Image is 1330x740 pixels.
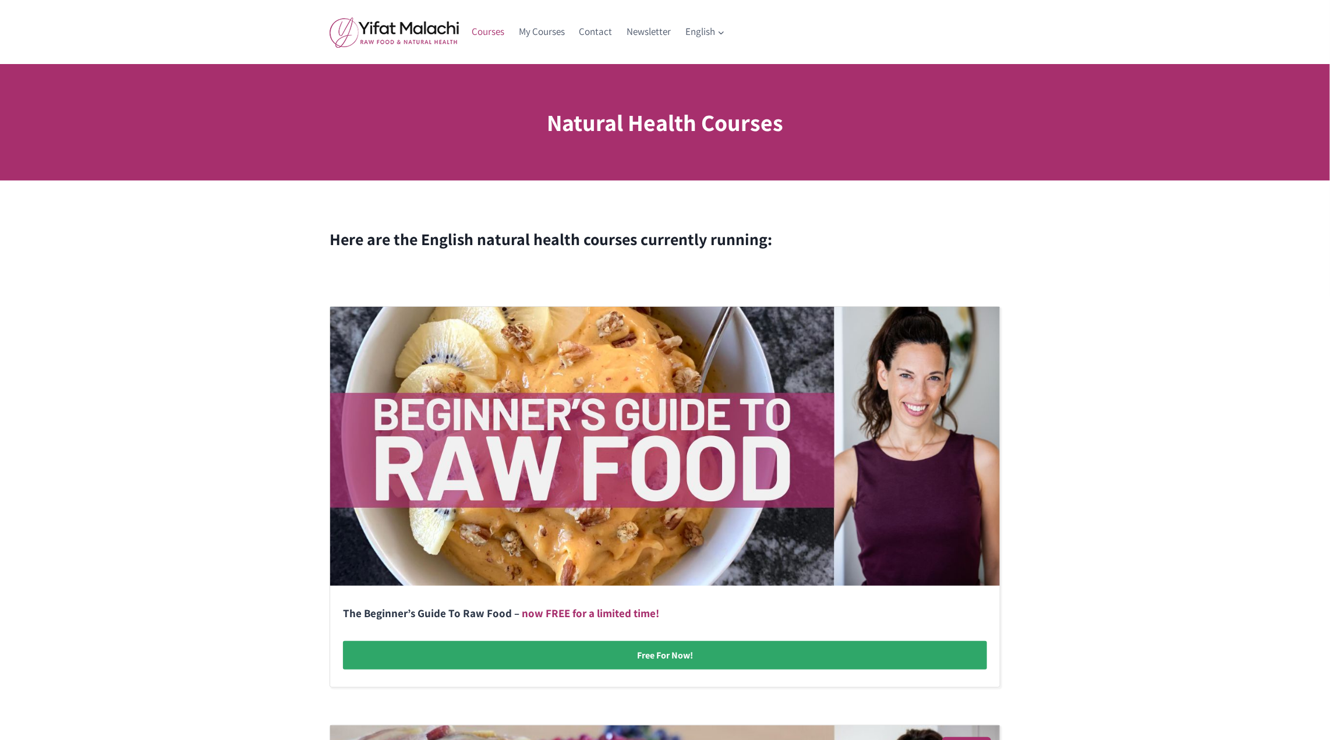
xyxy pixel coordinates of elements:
img: yifat_logo41_en.png [330,17,459,48]
h1: Natural Health Courses [547,105,783,140]
a: Newsletter [620,18,678,46]
button: Child menu of English [678,18,733,46]
a: Contact [572,18,620,46]
a: Courses [465,18,512,46]
a: My Courses [512,18,572,46]
h2: Here are the English natural health courses currently running: [330,227,1000,252]
nav: Primary Navigation [465,18,732,46]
